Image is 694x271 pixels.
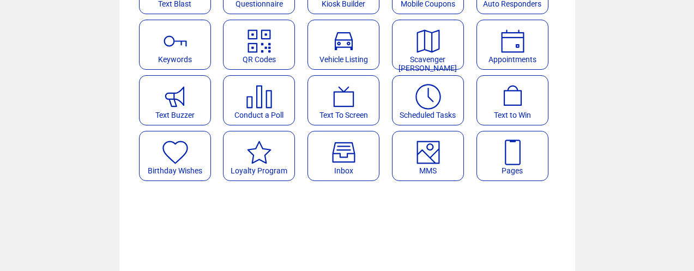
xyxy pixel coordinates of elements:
img: text-to-screen.svg [329,82,358,111]
span: Scheduled Tasks [400,111,456,119]
img: scheduled-tasks.svg [414,82,443,111]
img: keywords.svg [161,27,190,56]
span: Loyalty Program [231,166,287,175]
img: qr.svg [245,27,274,56]
a: Appointments [476,20,556,70]
span: Inbox [334,166,353,175]
span: Text Buzzer [155,111,195,119]
a: MMS [392,131,471,181]
img: mms.svg [414,138,443,167]
span: Scavenger [PERSON_NAME] [399,55,457,73]
span: Vehicle Listing [319,55,368,64]
img: landing-pages.svg [498,138,527,167]
a: QR Codes [223,20,302,70]
span: Keywords [158,55,192,64]
a: Vehicle Listing [307,20,387,70]
img: poll.svg [245,82,274,111]
span: Appointments [488,55,536,64]
span: Birthday Wishes [148,166,202,175]
span: Text to Win [494,111,531,119]
img: text-buzzer.svg [161,82,190,111]
a: Keywords [139,20,218,70]
img: scavenger.svg [414,27,443,56]
img: Inbox.svg [329,138,358,167]
span: Conduct a Poll [234,111,283,119]
a: Scheduled Tasks [392,75,471,125]
img: appointments.svg [498,27,527,56]
a: Text To Screen [307,75,387,125]
span: QR Codes [243,55,276,64]
a: Loyalty Program [223,131,302,181]
span: Text To Screen [319,111,368,119]
span: Pages [502,166,523,175]
img: text-to-win.svg [498,82,527,111]
a: Text Buzzer [139,75,218,125]
a: Scavenger [PERSON_NAME] [392,20,471,70]
span: MMS [419,166,437,175]
img: vehicle-listing.svg [329,27,358,56]
a: Birthday Wishes [139,131,218,181]
a: Conduct a Poll [223,75,302,125]
a: Inbox [307,131,387,181]
a: Pages [476,131,556,181]
img: birthday-wishes.svg [161,138,190,167]
img: loyalty-program.svg [245,138,274,167]
a: Text to Win [476,75,556,125]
